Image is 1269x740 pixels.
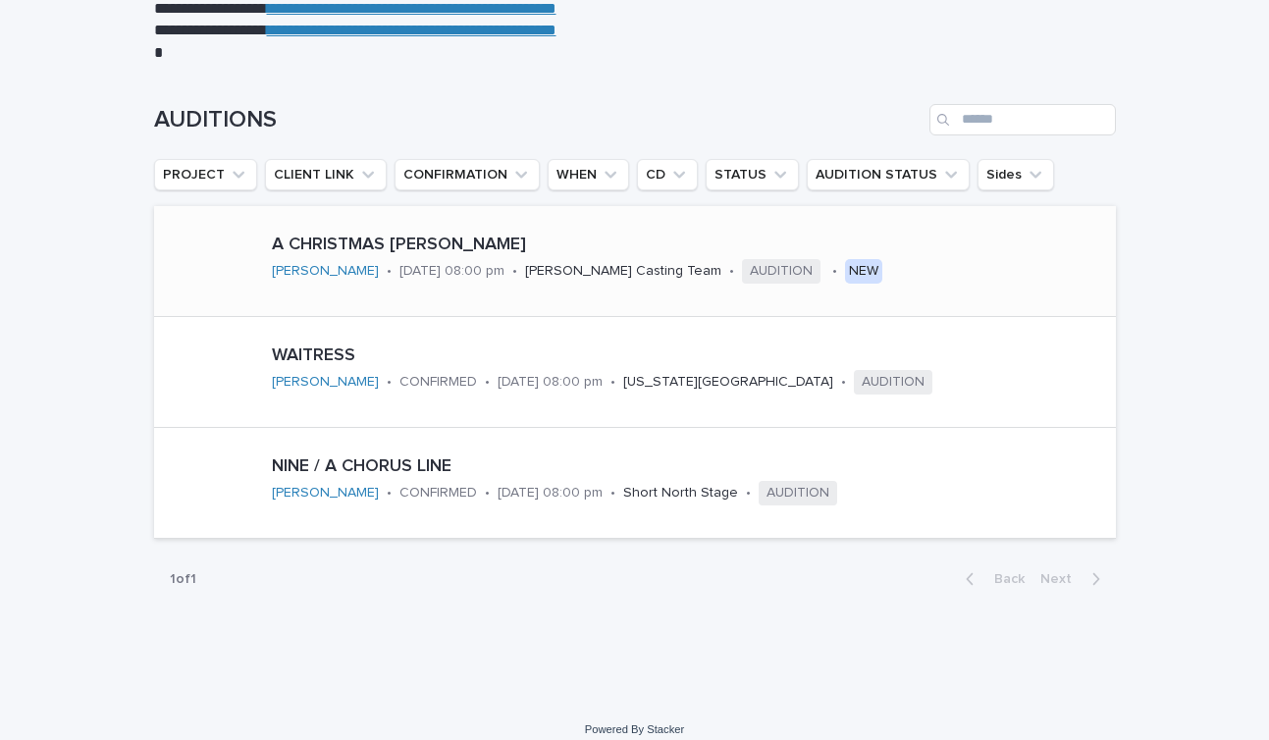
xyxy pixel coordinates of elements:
span: AUDITION [742,259,820,284]
a: NINE / A CHORUS LINE[PERSON_NAME] •CONFIRMED•[DATE] 08:00 pm•Short North Stage•AUDITION [154,428,1116,539]
button: CLIENT LINK [265,159,387,190]
a: WAITRESS[PERSON_NAME] •CONFIRMED•[DATE] 08:00 pm•[US_STATE][GEOGRAPHIC_DATA]•AUDITION [154,317,1116,428]
p: [PERSON_NAME] Casting Team [525,263,721,280]
p: • [387,485,392,502]
span: Next [1040,572,1084,586]
p: • [485,374,490,391]
a: [PERSON_NAME] [272,485,379,502]
button: AUDITION STATUS [807,159,970,190]
div: NEW [845,259,882,284]
a: A CHRISTMAS [PERSON_NAME][PERSON_NAME] •[DATE] 08:00 pm•[PERSON_NAME] Casting Team•AUDITION•NEW [154,206,1116,317]
span: AUDITION [759,481,837,505]
p: • [746,485,751,502]
p: • [387,263,392,280]
button: Back [950,570,1032,588]
a: [PERSON_NAME] [272,374,379,391]
input: Search [929,104,1116,135]
a: [PERSON_NAME] [272,263,379,280]
p: [US_STATE][GEOGRAPHIC_DATA] [623,374,833,391]
p: • [387,374,392,391]
p: [DATE] 08:00 pm [399,263,504,280]
p: • [512,263,517,280]
span: AUDITION [854,370,932,395]
p: • [610,485,615,502]
button: WHEN [548,159,629,190]
button: CONFIRMATION [395,159,540,190]
p: WAITRESS [272,345,1020,367]
p: • [610,374,615,391]
span: Back [982,572,1025,586]
p: CONFIRMED [399,374,477,391]
p: Short North Stage [623,485,738,502]
h1: AUDITIONS [154,106,922,134]
p: 1 of 1 [154,555,212,604]
button: Sides [978,159,1054,190]
button: STATUS [706,159,799,190]
p: [DATE] 08:00 pm [498,485,603,502]
button: Next [1032,570,1116,588]
p: • [841,374,846,391]
button: PROJECT [154,159,257,190]
p: CONFIRMED [399,485,477,502]
p: [DATE] 08:00 pm [498,374,603,391]
a: Powered By Stacker [585,723,684,735]
p: • [485,485,490,502]
p: NINE / A CHORUS LINE [272,456,1021,478]
p: • [832,263,837,280]
button: CD [637,159,698,190]
p: • [729,263,734,280]
p: A CHRISTMAS [PERSON_NAME] [272,235,1108,256]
